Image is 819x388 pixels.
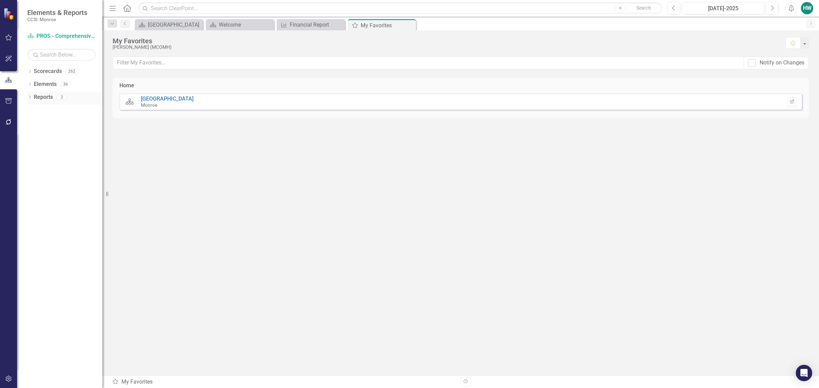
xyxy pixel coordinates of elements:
[685,4,762,13] div: [DATE]-2025
[60,81,71,87] div: 36
[34,80,57,88] a: Elements
[682,2,764,14] button: [DATE]-2025
[113,45,779,50] div: [PERSON_NAME] (MCOMH)
[34,93,53,101] a: Reports
[112,378,456,386] div: My Favorites
[278,20,343,29] a: Financial Report
[65,69,78,74] div: 262
[3,8,15,20] img: ClearPoint Strategy
[627,3,661,13] button: Search
[113,37,779,45] div: My Favorites
[796,365,812,381] div: Open Intercom Messenger
[760,59,804,67] div: Notify on Changes
[141,95,193,102] a: [GEOGRAPHIC_DATA]
[119,82,134,90] div: Home
[138,2,662,14] input: Search ClearPoint...
[27,9,87,17] span: Elements & Reports
[113,57,744,69] input: Filter My Favorites...
[34,68,62,75] a: Scorecards
[290,20,343,29] div: Financial Report
[219,20,272,29] div: Welcome
[636,5,651,11] span: Search
[148,20,201,29] div: [GEOGRAPHIC_DATA]
[361,21,414,30] div: My Favorites
[56,94,67,100] div: 2
[207,20,272,29] a: Welcome
[27,17,87,22] small: CCSI: Monroe
[801,2,813,14] button: HW
[787,98,797,106] button: Set Home Page
[141,102,157,108] small: Monroe
[136,20,201,29] a: [GEOGRAPHIC_DATA]
[27,32,96,40] a: PROS - Comprehensive with Clinic (6340)
[27,49,96,61] input: Search Below...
